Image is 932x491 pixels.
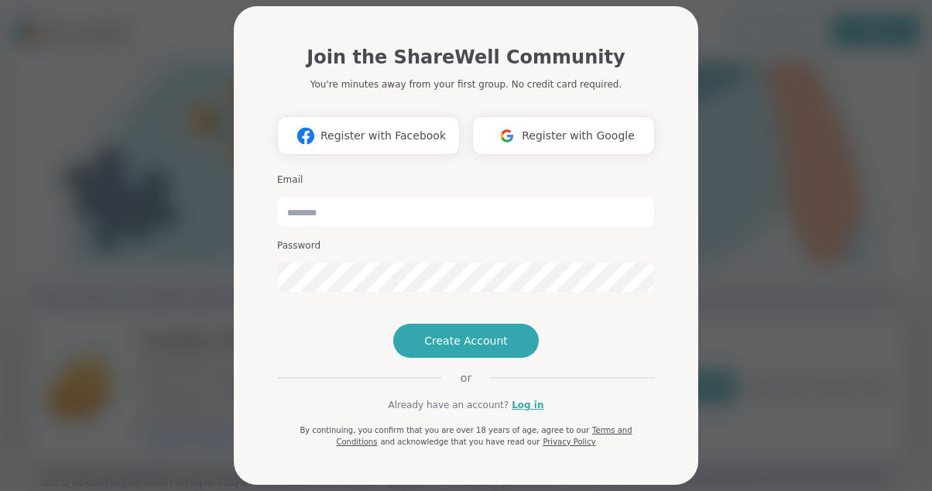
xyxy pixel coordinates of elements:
p: You're minutes away from your first group. No credit card required. [310,77,622,91]
a: Log in [512,398,543,412]
span: or [442,370,490,386]
button: Register with Google [472,116,655,155]
h3: Email [277,173,655,187]
span: Register with Google [522,128,635,144]
span: Already have an account? [388,398,509,412]
img: ShareWell Logomark [291,122,320,150]
span: Register with Facebook [320,128,446,144]
img: ShareWell Logomark [492,122,522,150]
span: Create Account [424,333,508,349]
h1: Join the ShareWell Community [307,43,625,71]
span: and acknowledge that you have read our [380,438,540,446]
button: Create Account [393,324,539,358]
a: Privacy Policy [543,438,595,446]
span: By continuing, you confirm that you are over 18 years of age, agree to our [300,426,589,434]
h3: Password [277,239,655,252]
button: Register with Facebook [277,116,460,155]
a: Terms and Conditions [336,426,632,446]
